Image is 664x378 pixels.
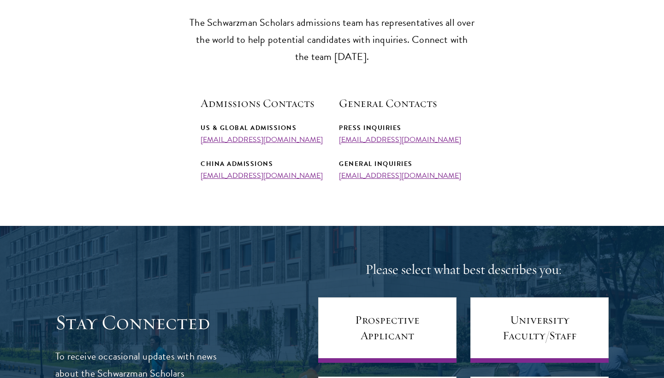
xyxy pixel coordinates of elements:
a: [EMAIL_ADDRESS][DOMAIN_NAME] [339,170,461,181]
a: [EMAIL_ADDRESS][DOMAIN_NAME] [201,170,323,181]
a: University Faculty/Staff [470,297,609,363]
div: China Admissions [201,158,325,170]
div: General Inquiries [339,158,463,170]
a: Prospective Applicant [318,297,456,363]
a: [EMAIL_ADDRESS][DOMAIN_NAME] [201,134,323,145]
h3: Stay Connected [55,310,228,336]
h5: General Contacts [339,95,463,111]
div: Press Inquiries [339,122,463,134]
h4: Please select what best describes you: [318,260,609,279]
h5: Admissions Contacts [201,95,325,111]
div: US & Global Admissions [201,122,325,134]
p: The Schwarzman Scholars admissions team has representatives all over the world to help potential ... [189,14,475,65]
a: [EMAIL_ADDRESS][DOMAIN_NAME] [339,134,461,145]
